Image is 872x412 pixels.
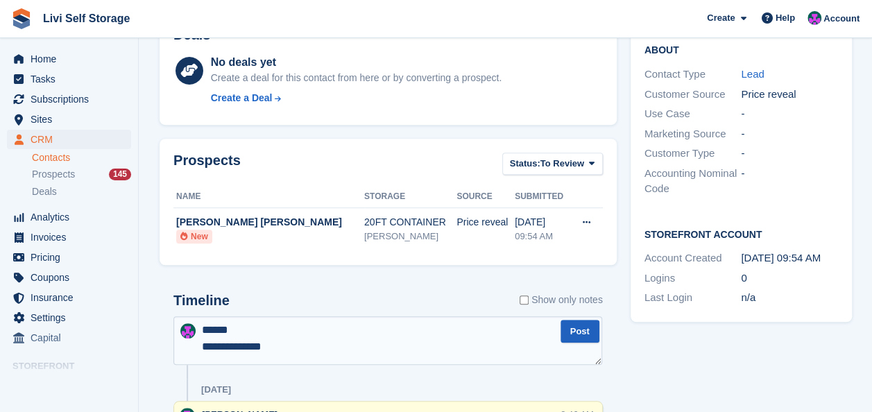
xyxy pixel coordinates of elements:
[31,207,114,227] span: Analytics
[520,293,529,307] input: Show only notes
[37,7,135,30] a: Livi Self Storage
[644,42,838,56] h2: About
[741,146,838,162] div: -
[7,110,131,129] a: menu
[7,228,131,247] a: menu
[520,293,603,307] label: Show only notes
[741,106,838,122] div: -
[644,87,742,103] div: Customer Source
[7,308,131,327] a: menu
[644,146,742,162] div: Customer Type
[211,71,502,85] div: Create a deal for this contact from here or by converting a prospect.
[31,130,114,149] span: CRM
[741,271,838,286] div: 0
[515,186,570,208] th: Submitted
[515,230,570,243] div: 09:54 AM
[31,49,114,69] span: Home
[540,157,584,171] span: To Review
[741,68,764,80] a: Lead
[644,166,742,197] div: Accounting Nominal Code
[12,359,138,373] span: Storefront
[11,8,32,29] img: stora-icon-8386f47178a22dfd0bd8f6a31ec36ba5ce8667c1dd55bd0f319d3a0aa187defe.svg
[180,323,196,338] img: Graham Cameron
[741,250,838,266] div: [DATE] 09:54 AM
[515,215,570,230] div: [DATE]
[173,293,230,309] h2: Timeline
[7,328,131,347] a: menu
[31,377,114,396] span: Online Store
[7,288,131,307] a: menu
[7,248,131,267] a: menu
[7,377,131,396] a: menu
[807,11,821,25] img: Graham Cameron
[7,89,131,109] a: menu
[31,228,114,247] span: Invoices
[364,215,456,230] div: 20FT CONTAINER
[173,186,364,208] th: Name
[7,207,131,227] a: menu
[741,87,838,103] div: Price reveal
[31,308,114,327] span: Settings
[741,166,838,197] div: -
[173,153,241,178] h2: Prospects
[7,268,131,287] a: menu
[31,110,114,129] span: Sites
[741,126,838,142] div: -
[7,130,131,149] a: menu
[644,106,742,122] div: Use Case
[31,89,114,109] span: Subscriptions
[32,151,131,164] a: Contacts
[211,54,502,71] div: No deals yet
[776,11,795,25] span: Help
[644,250,742,266] div: Account Created
[644,67,742,83] div: Contact Type
[456,215,515,230] div: Price reveal
[7,49,131,69] a: menu
[32,184,131,199] a: Deals
[32,167,131,182] a: Prospects 145
[823,12,860,26] span: Account
[32,185,57,198] span: Deals
[201,384,231,395] div: [DATE]
[644,290,742,306] div: Last Login
[114,378,131,395] a: Preview store
[31,248,114,267] span: Pricing
[364,230,456,243] div: [PERSON_NAME]
[176,215,364,230] div: [PERSON_NAME] [PERSON_NAME]
[644,126,742,142] div: Marketing Source
[211,91,502,105] a: Create a Deal
[561,320,599,343] button: Post
[7,69,131,89] a: menu
[31,69,114,89] span: Tasks
[510,157,540,171] span: Status:
[502,153,603,175] button: Status: To Review
[644,271,742,286] div: Logins
[31,268,114,287] span: Coupons
[741,290,838,306] div: n/a
[31,288,114,307] span: Insurance
[211,91,273,105] div: Create a Deal
[109,169,131,180] div: 145
[32,168,75,181] span: Prospects
[176,230,212,243] li: New
[31,328,114,347] span: Capital
[707,11,735,25] span: Create
[456,186,515,208] th: Source
[364,186,456,208] th: Storage
[644,227,838,241] h2: Storefront Account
